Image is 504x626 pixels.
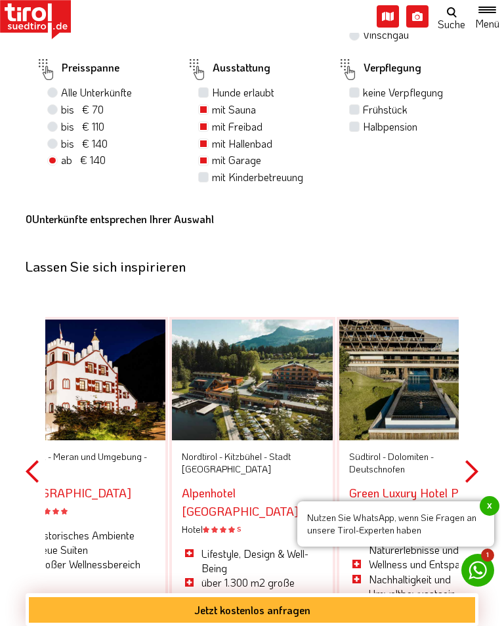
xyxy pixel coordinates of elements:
[481,549,494,562] span: 1
[14,485,131,501] a: [GEOGRAPHIC_DATA]
[26,212,214,226] b: Unterkünfte entsprechen Ihrer Auswahl
[363,102,408,117] label: Frühstück
[237,524,241,533] sup: S
[349,572,490,602] li: Nachhaltigkeit und Umweltbewusstsein
[182,523,323,536] div: Hotel
[377,5,399,28] i: Karte öffnen
[26,212,32,226] b: 0
[212,119,262,134] label: mit Freibad
[337,54,421,85] label: Verpflegung
[61,136,108,150] span: bis € 140
[14,543,156,557] li: Neue Suiten
[388,450,434,463] span: Dolomiten -
[61,85,132,100] label: Alle Unterkünfte
[349,485,476,501] a: Green Luxury Hotel Pfösl
[224,450,267,463] span: Kitzbühel -
[26,259,478,274] div: Lassen Sie sich inspirieren
[14,528,156,543] li: Historisches Ambiente
[471,4,504,29] button: Toggle navigation
[61,153,106,167] span: ab € 140
[182,485,299,519] a: Alpenhotel [GEOGRAPHIC_DATA]
[349,557,490,572] li: Wellness und Entspannung
[480,496,499,516] span: x
[349,463,405,475] span: Deutschnofen
[363,85,443,100] label: keine Verpflegung
[182,575,323,619] li: über 1.300 m2 große Wellness-Oase mit Infinity Pool und See-Sauna
[186,54,270,85] label: Ausstattung
[363,119,417,134] label: Halbpension
[182,547,323,576] li: Lifestyle, Design & Well-Being
[212,85,274,100] label: Hunde erlaubt
[61,102,104,116] span: bis € 70
[406,5,429,28] i: Fotogalerie
[461,554,494,587] a: 1 Nutzen Sie WhatsApp, wenn Sie Fragen an unsere Tirol-Experten habenx
[14,505,156,518] div: Hotel
[61,119,104,133] span: bis € 110
[14,557,156,572] li: Großer Wellnessbereich
[297,501,494,547] span: Nutzen Sie WhatsApp, wenn Sie Fragen an unsere Tirol-Experten haben
[35,54,119,85] label: Preisspanne
[182,450,291,476] span: Stadt [GEOGRAPHIC_DATA]
[212,102,256,117] label: mit Sauna
[29,597,475,623] button: Jetzt kostenlos anfragen
[349,450,386,463] span: Südtirol -
[53,450,147,463] span: Meran und Umgebung -
[212,153,261,167] label: mit Garage
[212,170,303,184] label: mit Kinderbetreuung
[212,136,272,151] label: mit Hallenbad
[182,450,222,463] span: Nordtirol -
